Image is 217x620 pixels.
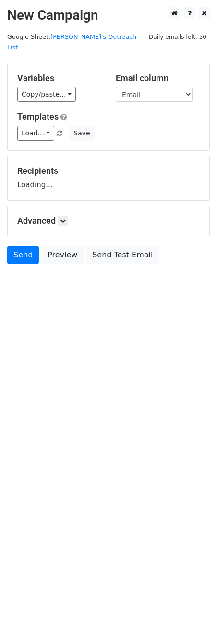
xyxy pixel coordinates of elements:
button: Save [69,126,94,141]
a: Preview [41,246,84,264]
div: Loading... [17,166,200,191]
h5: Email column [116,73,200,84]
a: Send [7,246,39,264]
h2: New Campaign [7,7,210,24]
a: Send Test Email [86,246,159,264]
h5: Advanced [17,216,200,226]
a: Copy/paste... [17,87,76,102]
small: Google Sheet: [7,33,136,51]
a: Load... [17,126,54,141]
a: Templates [17,111,59,122]
span: Daily emails left: 50 [145,32,210,42]
h5: Recipients [17,166,200,176]
h5: Variables [17,73,101,84]
a: [PERSON_NAME]'s Outreach List [7,33,136,51]
a: Daily emails left: 50 [145,33,210,40]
